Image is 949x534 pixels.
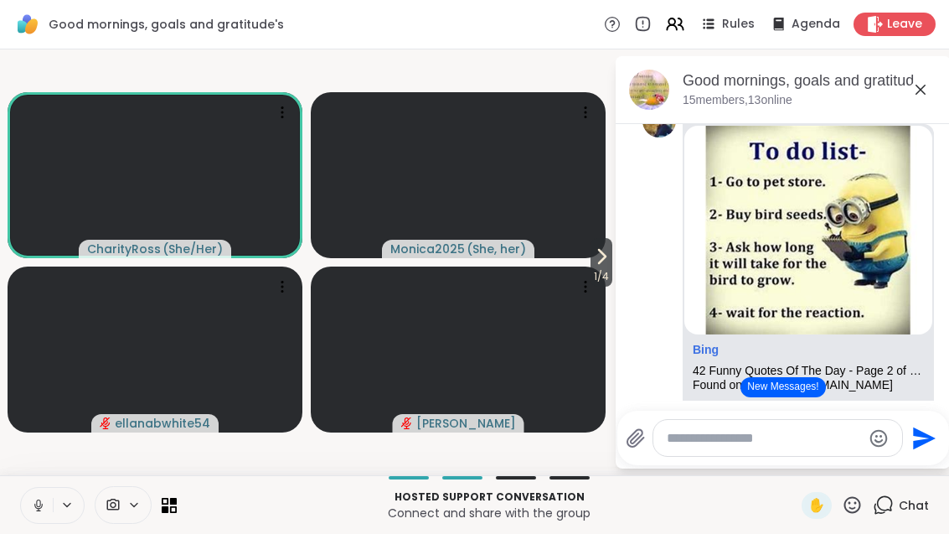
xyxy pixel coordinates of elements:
button: New Messages! [740,377,825,397]
span: ✋ [808,495,825,516]
span: Leave [887,16,922,33]
p: Hosted support conversation [187,490,792,505]
span: ( She/Her ) [162,241,223,257]
img: ShareWell Logomark [13,10,42,39]
span: Good mornings, goals and gratitude's [49,16,284,33]
span: [PERSON_NAME] [416,415,516,432]
div: 42 Funny Quotes Of The Day - Page 2 of 6 - Daily Funny Quotes [693,364,924,378]
img: Good mornings, goals and gratitude's, Oct 15 [629,70,669,110]
span: CharityRoss [87,241,161,257]
p: 15 members, 13 online [683,92,792,109]
p: Connect and share with the group [187,505,792,521]
span: audio-muted [401,417,413,429]
div: Good mornings, goals and gratitude's, [DATE] [683,70,937,91]
span: ( She, her ) [467,241,526,257]
span: 1 / 4 [591,267,612,287]
textarea: Type your message [667,430,862,447]
span: Agenda [792,16,840,33]
span: Monica2025 [390,241,465,257]
span: Chat [899,497,929,514]
span: Rules [722,16,755,33]
button: Send [903,419,941,457]
img: 42 Funny Quotes Of The Day - Page 2 of 6 - Daily Funny Quotes [684,126,932,334]
span: ellanabwhite54 [115,415,210,432]
span: audio-muted [100,417,111,429]
a: Attachment [693,343,719,356]
button: Emoji picker [869,428,889,448]
button: 1/4 [591,238,612,287]
div: Found on Bing from [DOMAIN_NAME] [693,378,924,392]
